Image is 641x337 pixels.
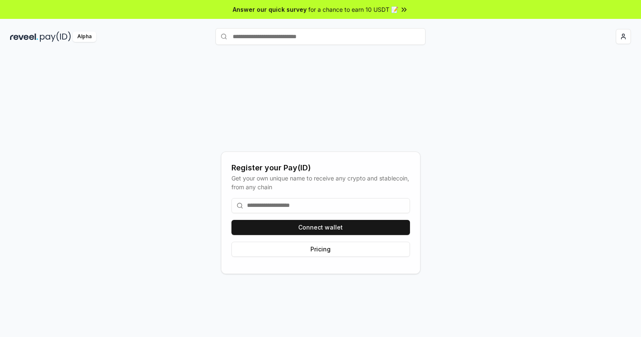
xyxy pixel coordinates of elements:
button: Pricing [231,242,410,257]
img: reveel_dark [10,31,38,42]
button: Connect wallet [231,220,410,235]
div: Alpha [73,31,96,42]
span: Answer our quick survey [233,5,307,14]
img: pay_id [40,31,71,42]
div: Register your Pay(ID) [231,162,410,174]
span: for a chance to earn 10 USDT 📝 [308,5,398,14]
div: Get your own unique name to receive any crypto and stablecoin, from any chain [231,174,410,191]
